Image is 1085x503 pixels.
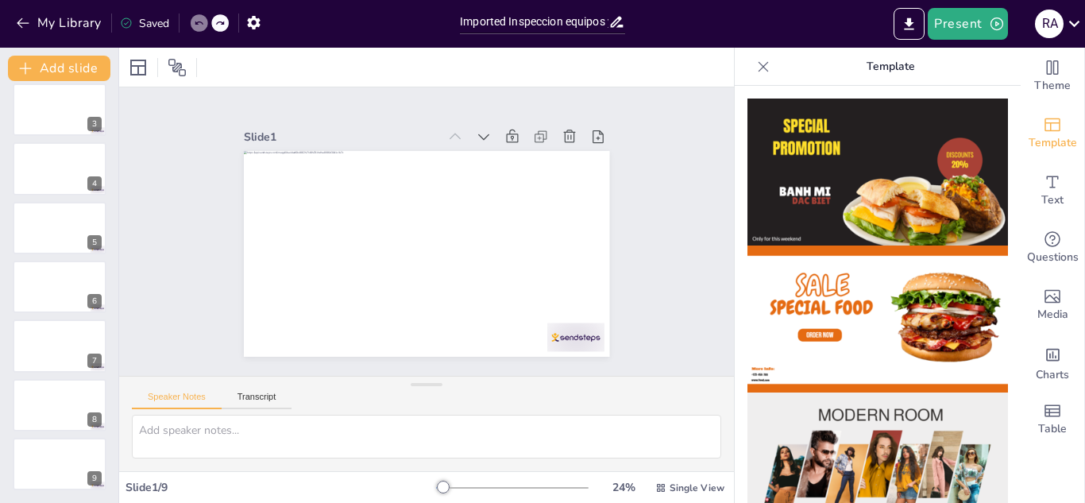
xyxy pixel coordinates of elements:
[87,176,102,191] div: 4
[747,246,1008,393] img: thumb-2.png
[1021,48,1084,105] div: Change the overall theme
[670,482,724,494] span: Single View
[1035,8,1064,40] button: R A
[13,83,106,136] div: 3
[13,261,106,313] div: 6
[1021,105,1084,162] div: Add ready made slides
[132,392,222,409] button: Speaker Notes
[747,99,1008,246] img: thumb-1.png
[604,480,643,495] div: 24 %
[1021,277,1084,334] div: Add images, graphics, shapes or video
[13,202,106,254] div: 5
[8,56,110,81] button: Add slide
[222,392,292,409] button: Transcript
[1021,334,1084,391] div: Add charts and graphs
[1029,134,1077,152] span: Template
[776,48,1005,86] p: Template
[120,16,169,31] div: Saved
[13,379,106,431] div: 8
[125,55,151,80] div: Layout
[928,8,1007,40] button: Present
[13,142,106,195] div: 4
[1021,162,1084,219] div: Add text boxes
[1036,366,1069,384] span: Charts
[1037,306,1068,323] span: Media
[460,10,608,33] input: Insert title
[87,294,102,308] div: 6
[87,471,102,486] div: 9
[125,480,436,495] div: Slide 1 / 9
[1027,249,1079,266] span: Questions
[1034,77,1071,95] span: Theme
[1035,10,1064,38] div: R A
[1021,391,1084,448] div: Add a table
[312,52,488,162] div: Slide 1
[87,117,102,131] div: 3
[1021,219,1084,277] div: Get real-time input from your audience
[13,319,106,372] div: 7
[12,10,108,36] button: My Library
[87,354,102,368] div: 7
[87,235,102,250] div: 5
[894,8,925,40] button: Export to PowerPoint
[87,412,102,427] div: 8
[1038,420,1067,438] span: Table
[168,58,187,77] span: Position
[13,438,106,490] div: 9
[1041,192,1064,209] span: Text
